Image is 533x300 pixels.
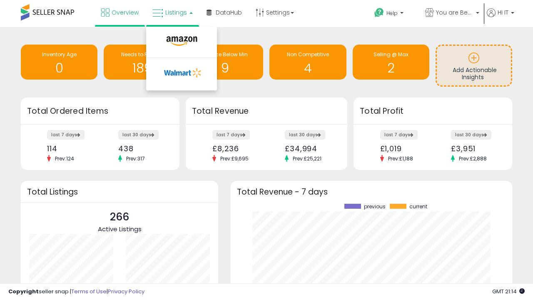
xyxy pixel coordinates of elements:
[374,7,384,18] i: Get Help
[47,130,85,140] label: last 7 days
[104,45,180,80] a: Needs to Reprice 189
[368,1,418,27] a: Help
[285,144,333,153] div: £34,994
[42,51,77,58] span: Inventory Age
[487,8,514,27] a: Hi IT
[386,10,398,17] span: Help
[25,61,93,75] h1: 0
[98,209,142,225] p: 266
[451,130,491,140] label: last 30 days
[455,155,491,162] span: Prev: £2,888
[27,105,173,117] h3: Total Ordered Items
[216,155,253,162] span: Prev: £9,695
[453,66,497,82] span: Add Actionable Insights
[353,45,429,80] a: Selling @ Max 2
[192,105,341,117] h3: Total Revenue
[285,130,325,140] label: last 30 days
[380,144,427,153] div: £1,019
[289,155,326,162] span: Prev: £25,221
[191,61,259,75] h1: 9
[108,287,144,295] a: Privacy Policy
[122,155,149,162] span: Prev: 317
[165,8,187,17] span: Listings
[118,144,165,153] div: 438
[216,8,242,17] span: DataHub
[8,288,144,296] div: seller snap | |
[8,287,39,295] strong: Copyright
[360,105,506,117] h3: Total Profit
[237,189,506,195] h3: Total Revenue - 7 days
[51,155,78,162] span: Prev: 124
[409,204,427,210] span: current
[357,61,425,75] h1: 2
[269,45,346,80] a: Non Competitive 4
[27,189,212,195] h3: Total Listings
[121,51,163,58] span: Needs to Reprice
[47,144,94,153] div: 114
[187,45,263,80] a: BB Price Below Min 9
[212,130,250,140] label: last 7 days
[287,51,329,58] span: Non Competitive
[108,61,176,75] h1: 189
[451,144,498,153] div: £3,951
[380,130,418,140] label: last 7 days
[374,51,408,58] span: Selling @ Max
[274,61,342,75] h1: 4
[118,130,159,140] label: last 30 days
[437,46,511,85] a: Add Actionable Insights
[112,8,139,17] span: Overview
[212,144,260,153] div: £8,236
[21,45,97,80] a: Inventory Age 0
[364,204,386,210] span: previous
[384,155,417,162] span: Prev: £1,188
[492,287,525,295] span: 2025-09-13 21:14 GMT
[436,8,473,17] span: You are Beautiful ([GEOGRAPHIC_DATA])
[498,8,508,17] span: Hi IT
[202,51,248,58] span: BB Price Below Min
[71,287,107,295] a: Terms of Use
[98,225,142,233] span: Active Listings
